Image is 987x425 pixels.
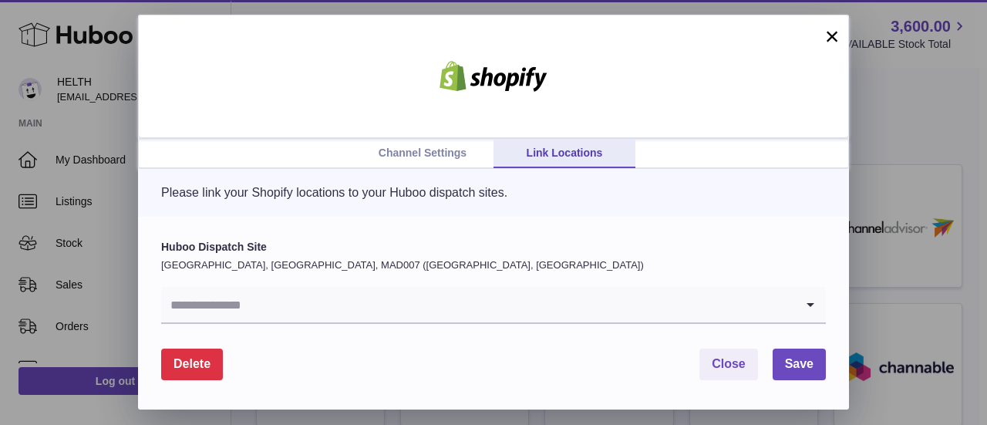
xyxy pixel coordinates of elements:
[712,357,746,370] span: Close
[161,349,223,380] button: Delete
[493,139,635,168] a: Link Locations
[161,240,826,255] label: Huboo Dispatch Site
[161,287,826,324] div: Search for option
[699,349,758,380] button: Close
[773,349,826,380] button: Save
[161,287,795,322] input: Search for option
[823,27,841,46] button: ×
[173,357,211,370] span: Delete
[161,258,826,272] p: [GEOGRAPHIC_DATA], [GEOGRAPHIC_DATA], MAD007 ([GEOGRAPHIC_DATA], [GEOGRAPHIC_DATA])
[785,357,814,370] span: Save
[352,139,493,168] a: Channel Settings
[161,184,826,201] p: Please link your Shopify locations to your Huboo dispatch sites.
[428,61,559,92] img: shopify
